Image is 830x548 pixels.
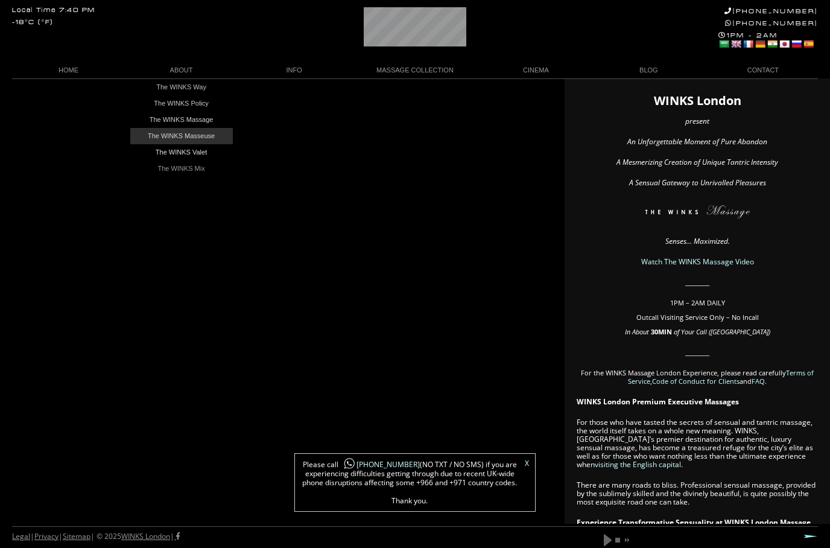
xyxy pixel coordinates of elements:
a: INFO [238,62,350,78]
a: next [622,537,630,544]
a: HOME [12,62,125,78]
a: X [525,460,529,467]
span: For the WINKS Massage London Experience, please read carefully , and . [581,368,814,386]
em: Senses… Maximized. [665,236,730,246]
a: German [755,39,765,49]
em: An Unforgettable Moment of Pure Abandon [627,136,767,147]
p: ________ [577,348,818,357]
a: Japanese [779,39,790,49]
h1: WINKS London [577,97,818,105]
a: Arabic [718,39,729,49]
a: Privacy [34,531,59,541]
img: The WINKS London Massage [609,205,786,223]
em: A Mesmerizing Creation of Unique Tantric Intensity [616,157,778,167]
a: The WINKS Massage [130,112,233,128]
a: The WINKS Policy [130,95,233,112]
a: Russian [791,39,802,49]
a: The WINKS Masseuse [130,128,233,144]
a: play [603,533,613,547]
a: visiting the English capital [595,459,681,470]
a: BLOG [592,62,705,78]
div: | | | © 2025 | [12,527,180,546]
a: Terms of Service [628,368,814,386]
em: of Your Call ([GEOGRAPHIC_DATA]) [674,327,770,336]
em: In About [625,327,649,336]
a: The WINKS Valet [130,144,233,161]
a: [PHONE_NUMBER] [725,19,818,27]
a: stop [614,537,621,544]
em: present [685,116,709,126]
a: The WINKS Mix [130,161,233,177]
a: Sitemap [63,531,90,541]
a: FAQ [752,377,765,386]
a: Next [803,534,818,538]
div: Local Time 7:40 PM [12,7,95,14]
div: -18°C (°F) [12,19,53,26]
a: Spanish [803,39,814,49]
a: MASSAGE COLLECTION [350,62,480,78]
a: French [743,39,753,49]
em: A Sensual Gateway to Unrivalled Pleasures [629,177,766,188]
a: English [730,39,741,49]
p: For those who have tasted the secrets of sensual and tantric massage, the world itself takes on a... [577,418,818,469]
strong: MIN [658,327,672,336]
span: Outcall Visiting Service Only – No Incall [636,313,759,322]
p: ________ [577,278,818,287]
span: Please call (NO TXT / NO SMS) if you are experiencing difficulties getting through due to recent ... [301,460,518,505]
a: CONTACT [705,62,818,78]
a: Legal [12,531,30,541]
p: There are many roads to bliss. Professional sensual massage, provided by the sublimely skilled an... [577,481,818,506]
a: The WINKS Way [130,79,233,95]
strong: Experience Transformative Sensuality at WINKS London Massage [577,517,811,527]
img: whatsapp-icon1.png [343,457,355,470]
a: [PHONE_NUMBER] [338,459,420,470]
a: CINEMA [480,62,592,78]
a: Watch The WINKS Massage Video [641,256,754,267]
a: [PHONE_NUMBER] [724,7,818,15]
a: Code of Conduct for Clients [652,377,740,386]
strong: WINKS London Premium Executive Massages [577,397,739,407]
div: 1PM - 2AM [718,31,818,51]
a: WINKS London [121,531,170,541]
span: 1PM – 2AM DAILY [670,298,725,307]
a: ABOUT [125,62,238,78]
span: 30 [651,327,658,336]
a: Hindi [767,39,778,49]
